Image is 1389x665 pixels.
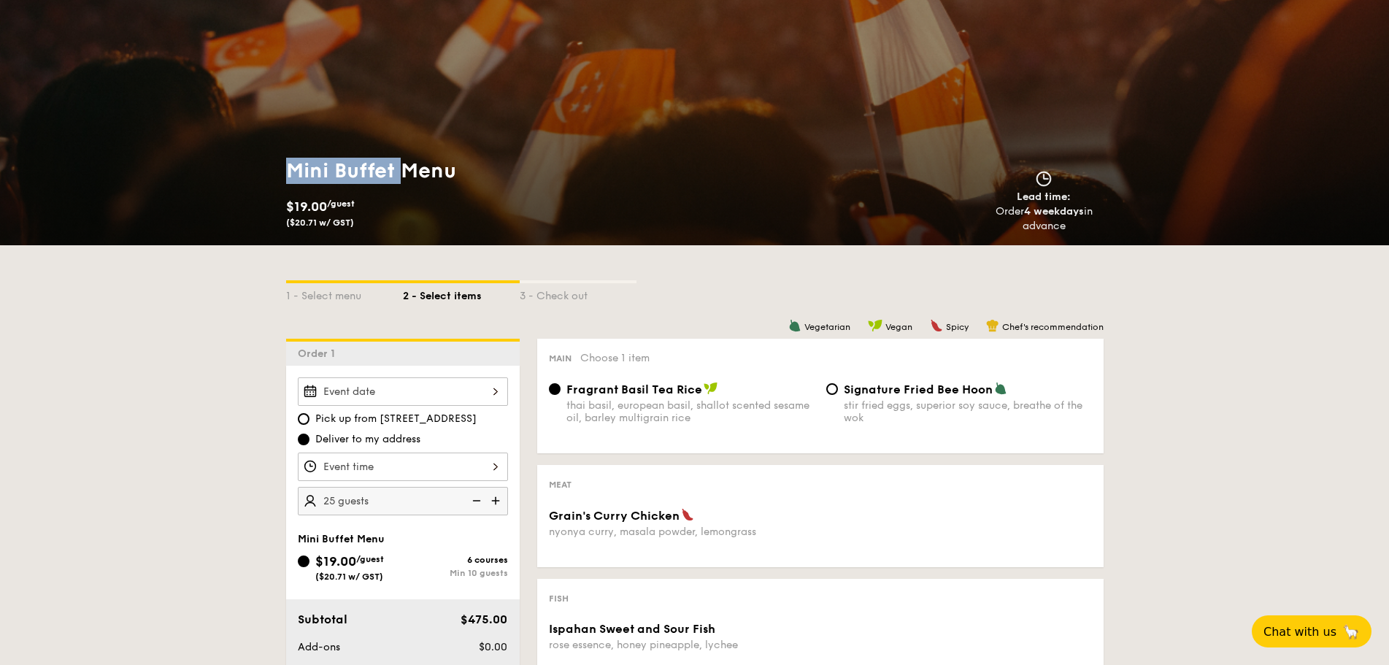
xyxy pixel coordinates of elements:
input: Fragrant Basil Tea Ricethai basil, european basil, shallot scented sesame oil, barley multigrain ... [549,383,561,395]
span: Main [549,353,572,364]
img: icon-reduce.1d2dbef1.svg [464,487,486,515]
h1: Mini Buffet Menu [286,158,689,184]
input: Event time [298,453,508,481]
span: Chat with us [1263,625,1336,639]
span: Fish [549,593,569,604]
input: $19.00/guest($20.71 w/ GST)6 coursesMin 10 guests [298,556,309,567]
span: 🦙 [1342,623,1360,640]
span: Grain's Curry Chicken [549,509,680,523]
span: Add-ons [298,641,340,653]
div: 2 - Select items [403,283,520,304]
img: icon-vegan.f8ff3823.svg [868,319,882,332]
img: icon-vegetarian.fe4039eb.svg [994,382,1007,395]
input: Deliver to my address [298,434,309,445]
div: 1 - Select menu [286,283,403,304]
img: icon-chef-hat.a58ddaea.svg [986,319,999,332]
div: rose essence, honey pineapple, lychee [549,639,815,651]
span: $0.00 [479,641,507,653]
span: Lead time: [1017,191,1071,203]
span: Mini Buffet Menu [298,533,385,545]
span: /guest [327,199,355,209]
span: Ispahan Sweet and Sour Fish [549,622,715,636]
input: Signature Fried Bee Hoonstir fried eggs, superior soy sauce, breathe of the wok [826,383,838,395]
span: Fragrant Basil Tea Rice [566,383,702,396]
span: Signature Fried Bee Hoon [844,383,993,396]
input: Number of guests [298,487,508,515]
span: Pick up from [STREET_ADDRESS] [315,412,477,426]
img: icon-spicy.37a8142b.svg [930,319,943,332]
span: Vegetarian [804,322,850,332]
img: icon-vegan.f8ff3823.svg [704,382,718,395]
span: Meat [549,480,572,490]
div: nyonya curry, masala powder, lemongrass [549,526,815,538]
span: $475.00 [461,612,507,626]
span: ($20.71 w/ GST) [315,572,383,582]
span: Spicy [946,322,969,332]
strong: 4 weekdays [1024,205,1084,218]
img: icon-clock.2db775ea.svg [1033,171,1055,187]
img: icon-vegetarian.fe4039eb.svg [788,319,801,332]
span: Deliver to my address [315,432,420,447]
div: 6 courses [403,555,508,565]
span: ($20.71 w/ GST) [286,218,354,228]
div: 3 - Check out [520,283,636,304]
span: Vegan [885,322,912,332]
input: Event date [298,377,508,406]
div: stir fried eggs, superior soy sauce, breathe of the wok [844,399,1092,424]
span: Order 1 [298,347,341,360]
span: Choose 1 item [580,352,650,364]
button: Chat with us🦙 [1252,615,1371,647]
div: Order in advance [979,204,1109,234]
div: thai basil, european basil, shallot scented sesame oil, barley multigrain rice [566,399,815,424]
span: /guest [356,554,384,564]
div: Min 10 guests [403,568,508,578]
span: Chef's recommendation [1002,322,1104,332]
span: $19.00 [315,553,356,569]
img: icon-spicy.37a8142b.svg [681,508,694,521]
input: Pick up from [STREET_ADDRESS] [298,413,309,425]
img: icon-add.58712e84.svg [486,487,508,515]
span: $19.00 [286,199,327,215]
span: Subtotal [298,612,347,626]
